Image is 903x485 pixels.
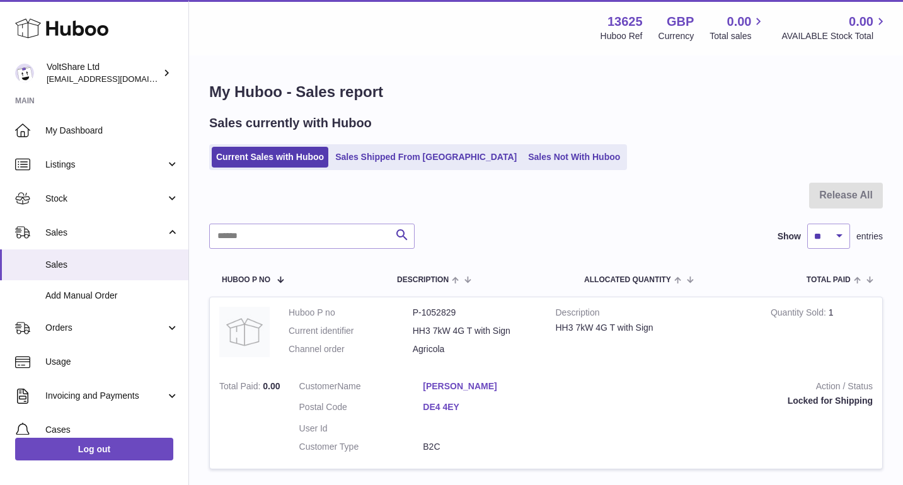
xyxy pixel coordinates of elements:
dd: P-1052829 [413,307,537,319]
a: [PERSON_NAME] [423,380,547,392]
a: DE4 4EY [423,401,547,413]
strong: Description [556,307,752,322]
span: Add Manual Order [45,290,179,302]
dd: Agricola [413,343,537,355]
span: Total sales [710,30,766,42]
dt: Customer Type [299,441,423,453]
strong: 13625 [607,13,643,30]
h2: Sales currently with Huboo [209,115,372,132]
a: 0.00 Total sales [710,13,766,42]
span: Stock [45,193,166,205]
span: Sales [45,259,179,271]
span: Invoicing and Payments [45,390,166,402]
span: Orders [45,322,166,334]
img: info@voltshare.co.uk [15,64,34,83]
a: Log out [15,438,173,460]
div: HH3 7kW 4G T with Sign [556,322,752,334]
span: Cases [45,424,179,436]
dt: Name [299,380,423,396]
div: Currency [659,30,694,42]
dt: Channel order [289,343,413,355]
dt: User Id [299,423,423,435]
dd: B2C [423,441,547,453]
span: Listings [45,159,166,171]
dd: HH3 7kW 4G T with Sign [413,325,537,337]
img: no-photo.jpg [219,307,270,357]
span: Description [397,276,449,284]
strong: Total Paid [219,381,263,394]
span: 0.00 [263,381,280,391]
span: Huboo P no [222,276,270,284]
a: 0.00 AVAILABLE Stock Total [781,13,888,42]
span: Sales [45,227,166,239]
h1: My Huboo - Sales report [209,82,883,102]
span: 0.00 [727,13,752,30]
div: Huboo Ref [601,30,643,42]
dt: Postal Code [299,401,423,416]
span: [EMAIL_ADDRESS][DOMAIN_NAME] [47,74,185,84]
span: Total paid [807,276,851,284]
span: Usage [45,356,179,368]
a: Sales Not With Huboo [524,147,624,168]
label: Show [778,231,801,243]
dt: Huboo P no [289,307,413,319]
strong: GBP [667,13,694,30]
a: Sales Shipped From [GEOGRAPHIC_DATA] [331,147,521,168]
td: 1 [761,297,882,371]
span: My Dashboard [45,125,179,137]
strong: Quantity Sold [771,307,829,321]
span: entries [856,231,883,243]
dt: Current identifier [289,325,413,337]
div: VoltShare Ltd [47,61,160,85]
span: 0.00 [849,13,873,30]
span: AVAILABLE Stock Total [781,30,888,42]
div: Locked for Shipping [566,395,873,407]
span: ALLOCATED Quantity [584,276,671,284]
strong: Action / Status [566,380,873,396]
a: Current Sales with Huboo [212,147,328,168]
span: Customer [299,381,338,391]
